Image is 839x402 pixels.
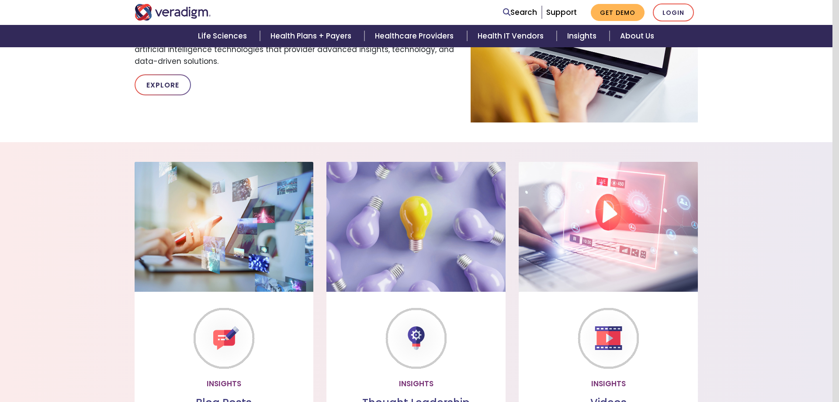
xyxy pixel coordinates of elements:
p: Insights [333,378,499,390]
p: Join a dynamic, open community of solutions, external partners, and cutting-edge artificial intel... [135,31,458,67]
a: About Us [610,25,665,47]
a: Get Demo [591,4,645,21]
a: Health Plans + Payers [260,25,364,47]
a: Support [546,7,577,17]
a: Explore [135,74,191,95]
a: Login [653,3,694,21]
a: Insights [557,25,610,47]
a: Life Sciences [187,25,260,47]
a: Health IT Vendors [467,25,557,47]
a: Search [503,7,537,18]
p: Insights [526,378,691,390]
a: Healthcare Providers [364,25,467,47]
img: Veradigm logo [135,4,211,21]
p: Insights [142,378,307,390]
